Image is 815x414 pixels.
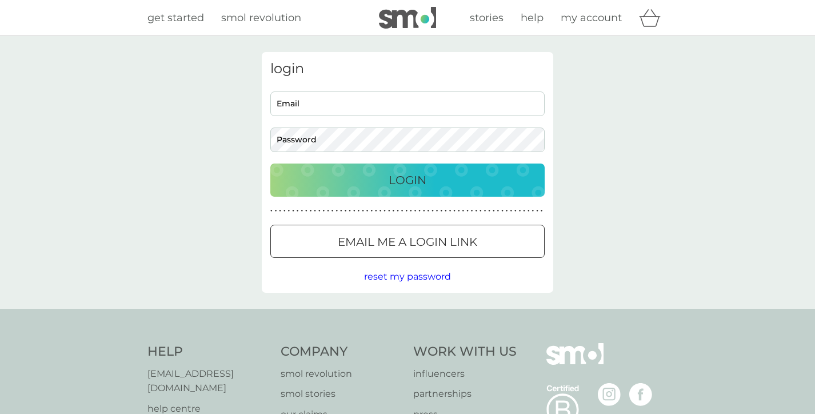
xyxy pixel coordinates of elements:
button: reset my password [364,269,451,284]
p: ● [314,208,316,214]
p: ● [353,208,355,214]
p: ● [405,208,407,214]
p: ● [327,208,329,214]
p: ● [331,208,334,214]
p: ● [466,208,469,214]
p: Email me a login link [338,233,477,251]
h4: Work With Us [413,343,517,361]
p: ● [345,208,347,214]
img: visit the smol Instagram page [598,383,621,406]
p: ● [471,208,473,214]
p: ● [283,208,286,214]
span: smol revolution [221,11,301,24]
p: ● [440,208,442,214]
p: ● [318,208,321,214]
img: visit the smol Facebook page [629,383,652,406]
p: ● [523,208,525,214]
a: influencers [413,367,517,381]
p: ● [305,208,307,214]
p: ● [388,208,390,214]
p: ● [270,208,273,214]
p: ● [541,208,543,214]
img: smol [379,7,436,29]
p: ● [493,208,495,214]
a: help [521,10,544,26]
p: ● [370,208,373,214]
a: [EMAIL_ADDRESS][DOMAIN_NAME] [147,367,269,396]
p: ● [480,208,482,214]
p: ● [432,208,434,214]
p: ● [340,208,342,214]
p: ● [310,208,312,214]
p: ● [536,208,538,214]
p: ● [401,208,403,214]
p: ● [323,208,325,214]
p: ● [453,208,456,214]
span: reset my password [364,271,451,282]
p: ● [275,208,277,214]
p: ● [375,208,377,214]
h3: login [270,61,545,77]
div: basket [639,6,668,29]
p: ● [414,208,417,214]
p: ● [428,208,430,214]
p: ● [358,208,360,214]
a: stories [470,10,504,26]
h4: Company [281,343,402,361]
p: ● [335,208,338,214]
p: ● [297,208,299,214]
span: stories [470,11,504,24]
p: ● [506,208,508,214]
p: ● [423,208,425,214]
p: ● [514,208,517,214]
span: help [521,11,544,24]
button: Login [270,164,545,197]
a: my account [561,10,622,26]
a: smol revolution [221,10,301,26]
p: ● [383,208,386,214]
p: ● [488,208,490,214]
p: ● [532,208,534,214]
p: ● [288,208,290,214]
p: ● [292,208,294,214]
p: ● [462,208,465,214]
p: ● [445,208,447,214]
a: smol revolution [281,367,402,381]
p: ● [397,208,399,214]
p: ● [410,208,412,214]
span: my account [561,11,622,24]
p: ● [279,208,281,214]
p: ● [349,208,351,214]
p: ● [379,208,382,214]
p: ● [301,208,303,214]
p: ● [366,208,369,214]
p: ● [501,208,504,214]
p: ● [510,208,512,214]
p: ● [484,208,486,214]
p: ● [497,208,500,214]
p: ● [475,208,477,214]
img: smol [546,343,604,382]
p: ● [528,208,530,214]
p: ● [458,208,460,214]
p: ● [519,208,521,214]
h4: Help [147,343,269,361]
a: smol stories [281,387,402,401]
button: Email me a login link [270,225,545,258]
p: ● [449,208,452,214]
a: partnerships [413,387,517,401]
a: get started [147,10,204,26]
p: ● [418,208,421,214]
p: Login [389,171,426,189]
p: ● [436,208,438,214]
p: ● [393,208,395,214]
p: ● [362,208,364,214]
span: get started [147,11,204,24]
